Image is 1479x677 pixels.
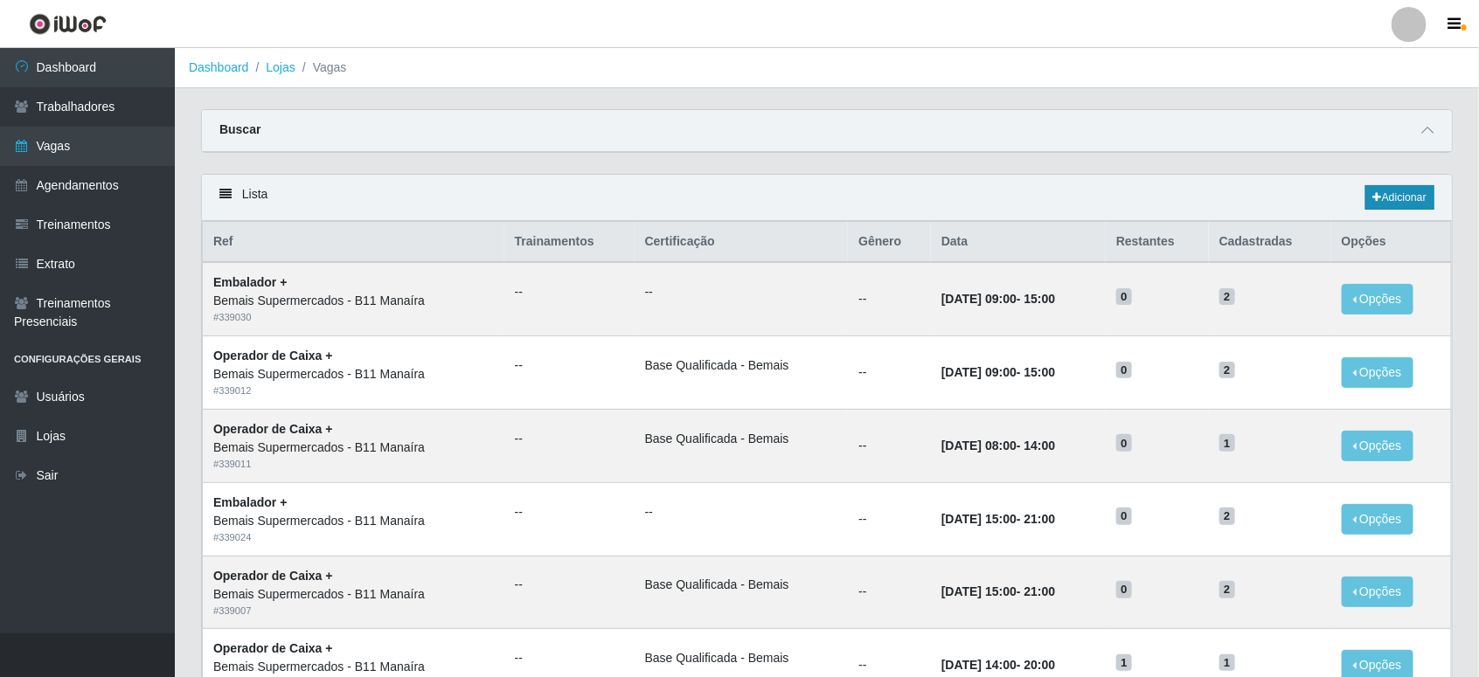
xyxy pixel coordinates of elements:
span: 2 [1219,362,1235,379]
ul: -- [515,430,624,448]
ul: -- [515,283,624,301]
span: 2 [1219,288,1235,306]
div: # 339011 [213,457,494,472]
span: 2 [1219,581,1235,598]
strong: - [941,512,1055,526]
div: # 339030 [213,310,494,325]
strong: Operador de Caixa + [213,569,333,583]
th: Data [931,222,1106,263]
time: [DATE] 09:00 [941,365,1017,379]
button: Opções [1342,431,1413,461]
span: 0 [1116,508,1132,525]
ul: -- [515,576,624,594]
time: 21:00 [1024,584,1056,598]
time: 15:00 [1024,365,1056,379]
div: Bemais Supermercados - B11 Manaíra [213,365,494,383]
strong: Operador de Caixa + [213,422,333,436]
div: Bemais Supermercados - B11 Manaíra [213,292,494,310]
span: 1 [1219,654,1235,672]
th: Restantes [1106,222,1209,263]
a: Lojas [266,60,295,74]
span: 0 [1116,581,1132,598]
td: -- [848,482,931,556]
li: Vagas [295,59,347,77]
button: Opções [1342,577,1413,607]
div: # 339012 [213,383,494,398]
li: Base Qualificada - Bemais [645,430,838,448]
a: Adicionar [1365,185,1434,210]
span: 0 [1116,362,1132,379]
td: -- [848,409,931,482]
img: CoreUI Logo [29,13,107,35]
div: Bemais Supermercados - B11 Manaíra [213,585,494,604]
strong: Embalador + [213,275,287,289]
strong: Operador de Caixa + [213,641,333,655]
a: Dashboard [189,60,249,74]
div: Lista [202,175,1452,221]
div: Bemais Supermercados - B11 Manaíra [213,658,494,676]
th: Opções [1331,222,1452,263]
button: Opções [1342,504,1413,535]
th: Cadastradas [1209,222,1331,263]
time: [DATE] 15:00 [941,512,1017,526]
strong: - [941,584,1055,598]
strong: Operador de Caixa + [213,349,333,363]
ul: -- [515,503,624,522]
ul: -- [645,283,838,301]
button: Opções [1342,284,1413,314]
time: 21:00 [1024,512,1056,526]
time: 15:00 [1024,292,1056,306]
td: -- [848,336,931,410]
time: 14:00 [1024,439,1056,452]
time: [DATE] 09:00 [941,292,1017,306]
strong: Buscar [219,122,260,136]
time: [DATE] 08:00 [941,439,1017,452]
span: 0 [1116,434,1132,452]
th: Certificação [635,222,849,263]
strong: - [941,292,1055,306]
li: Base Qualificada - Bemais [645,356,838,375]
strong: - [941,439,1055,452]
li: Base Qualificada - Bemais [645,649,838,667]
ul: -- [515,356,624,375]
strong: - [941,365,1055,379]
div: # 339024 [213,530,494,545]
li: Base Qualificada - Bemais [645,576,838,594]
span: 0 [1116,288,1132,306]
td: -- [848,262,931,335]
th: Gênero [848,222,931,263]
strong: Embalador + [213,495,287,509]
td: -- [848,556,931,629]
time: 20:00 [1024,658,1056,672]
th: Ref [203,222,504,263]
button: Opções [1342,357,1413,388]
nav: breadcrumb [175,48,1479,88]
div: Bemais Supermercados - B11 Manaíra [213,512,494,530]
div: Bemais Supermercados - B11 Manaíra [213,439,494,457]
time: [DATE] 14:00 [941,658,1017,672]
th: Trainamentos [504,222,635,263]
ul: -- [645,503,838,522]
ul: -- [515,649,624,667]
span: 2 [1219,508,1235,525]
time: [DATE] 15:00 [941,584,1017,598]
div: # 339007 [213,604,494,618]
span: 1 [1116,654,1132,672]
span: 1 [1219,434,1235,452]
strong: - [941,658,1055,672]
